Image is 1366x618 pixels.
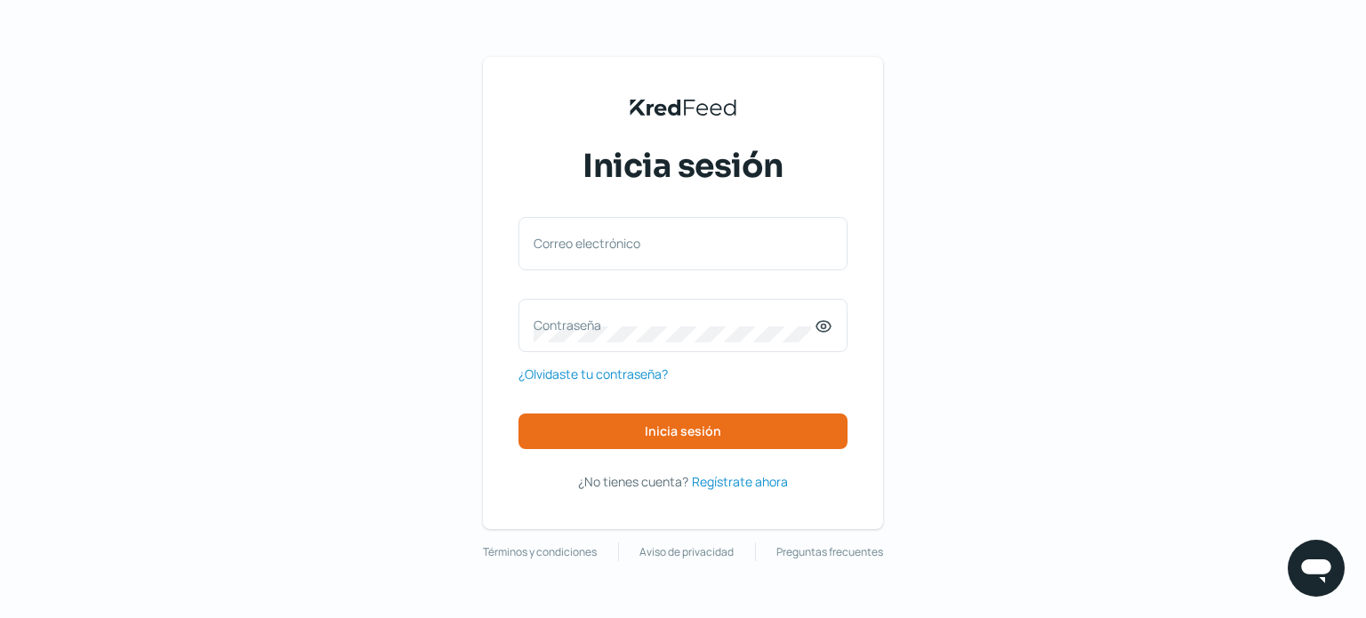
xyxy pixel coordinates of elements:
a: Aviso de privacidad [639,542,734,562]
img: chatIcon [1298,550,1334,586]
a: Regístrate ahora [692,470,788,493]
label: Correo electrónico [534,235,815,252]
span: Inicia sesión [583,144,783,189]
button: Inicia sesión [518,413,848,449]
label: Contraseña [534,317,815,333]
a: ¿Olvidaste tu contraseña? [518,363,668,385]
span: ¿No tienes cuenta? [578,473,688,490]
span: Inicia sesión [645,425,721,437]
a: Preguntas frecuentes [776,542,883,562]
a: Términos y condiciones [483,542,597,562]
